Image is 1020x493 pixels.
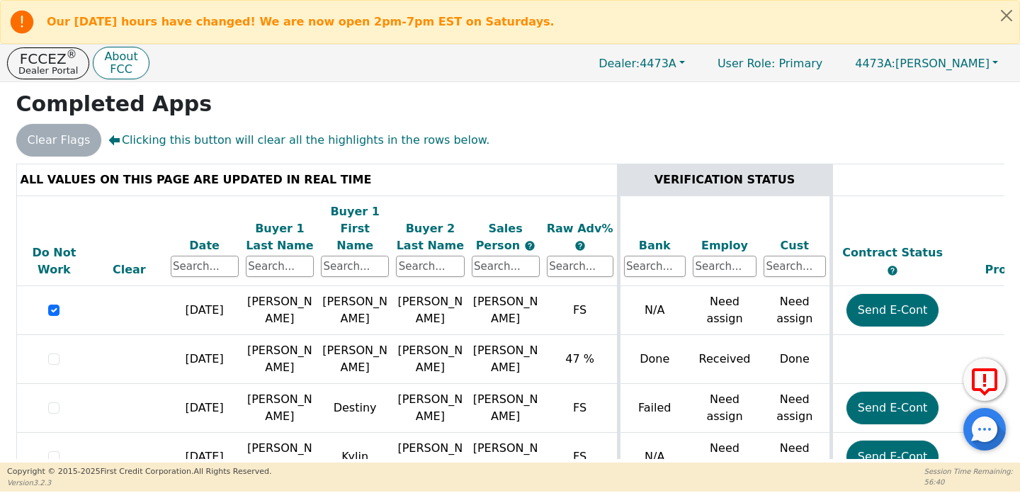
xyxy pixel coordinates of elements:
td: N/A [618,286,689,335]
p: Version 3.2.3 [7,477,271,488]
div: Buyer 1 First Name [321,203,389,254]
td: Done [760,335,831,384]
span: All Rights Reserved. [193,467,271,476]
div: Cust [764,237,826,254]
td: [PERSON_NAME] [242,433,317,482]
span: FS [573,450,586,463]
b: Our [DATE] hours have changed! We are now open 2pm-7pm EST on Saturdays. [47,15,555,28]
td: Need assign [689,286,760,335]
span: 47 % [565,352,594,365]
span: FS [573,401,586,414]
span: Dealer: [599,57,640,70]
div: Employ [693,237,756,254]
div: VERIFICATION STATUS [624,171,826,188]
input: Search... [171,256,239,277]
input: Search... [547,256,613,277]
td: [PERSON_NAME] [392,433,467,482]
div: Do Not Work [21,244,89,278]
button: Dealer:4473A [584,52,700,74]
p: 56:40 [924,477,1013,487]
input: Search... [764,256,826,277]
span: [PERSON_NAME] [473,344,538,374]
td: N/A [618,433,689,482]
td: [DATE] [167,433,242,482]
span: Contract Status [842,246,943,259]
span: User Role : [718,57,775,70]
button: Report Error to FCC [963,358,1006,401]
p: FCC [104,64,137,75]
p: Session Time Remaining: [924,466,1013,477]
span: [PERSON_NAME] [473,441,538,472]
td: [DATE] [167,384,242,433]
span: [PERSON_NAME] [855,57,990,70]
td: [PERSON_NAME] [242,384,317,433]
button: Send E-Cont [846,392,939,424]
button: FCCEZ®Dealer Portal [7,47,89,79]
span: Clicking this button will clear all the highlights in the rows below. [108,132,489,149]
td: Done [618,335,689,384]
button: Close alert [994,1,1019,30]
td: Need assign [689,384,760,433]
a: User Role: Primary [703,50,837,77]
span: [PERSON_NAME] [473,392,538,423]
td: [PERSON_NAME] [317,335,392,384]
p: Copyright © 2015- 2025 First Credit Corporation. [7,466,271,478]
td: Destiny [317,384,392,433]
td: Failed [618,384,689,433]
p: Dealer Portal [18,66,78,75]
div: Buyer 1 Last Name [246,220,314,254]
strong: Completed Apps [16,91,212,116]
td: [PERSON_NAME] [392,286,467,335]
td: [PERSON_NAME] [317,286,392,335]
div: Bank [624,237,686,254]
div: ALL VALUES ON THIS PAGE ARE UPDATED IN REAL TIME [21,171,613,188]
td: Received [689,335,760,384]
div: Buyer 2 Last Name [396,220,464,254]
td: [PERSON_NAME] [392,384,467,433]
td: Need assign [760,433,831,482]
button: Send E-Cont [846,441,939,473]
input: Search... [624,256,686,277]
button: AboutFCC [93,47,149,80]
input: Search... [693,256,756,277]
td: [PERSON_NAME] [242,335,317,384]
span: 4473A [599,57,676,70]
td: [DATE] [167,286,242,335]
button: 4473A:[PERSON_NAME] [840,52,1013,74]
td: [PERSON_NAME] [242,286,317,335]
span: FS [573,303,586,317]
p: FCCEZ [18,52,78,66]
span: 4473A: [855,57,895,70]
td: [DATE] [167,335,242,384]
div: Date [171,237,239,254]
td: Need assign [689,433,760,482]
td: Need assign [760,286,831,335]
td: [PERSON_NAME] [392,335,467,384]
span: Raw Adv% [547,222,613,235]
span: Sales Person [476,222,524,252]
input: Search... [472,256,540,277]
span: [PERSON_NAME] [473,295,538,325]
input: Search... [321,256,389,277]
div: Clear [95,261,163,278]
input: Search... [246,256,314,277]
input: Search... [396,256,464,277]
td: Kylin [317,433,392,482]
td: Need assign [760,384,831,433]
sup: ® [67,48,77,61]
p: Primary [703,50,837,77]
button: Send E-Cont [846,294,939,327]
p: About [104,51,137,62]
